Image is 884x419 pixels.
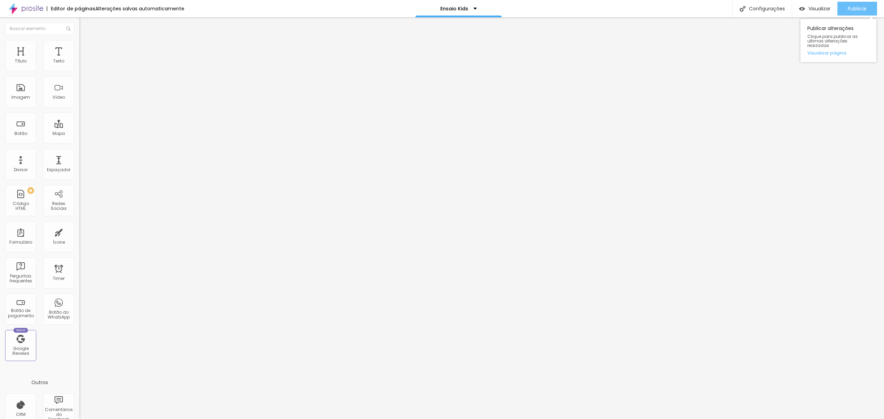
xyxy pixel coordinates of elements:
div: Novo [13,328,28,333]
div: Timer [53,276,65,281]
div: Título [15,59,27,64]
img: Icone [740,6,746,12]
div: Vídeo [52,95,65,100]
img: Icone [66,27,70,31]
a: Visualizar página [807,51,869,55]
p: Ensaio Kids [440,6,468,11]
div: CRM [16,412,26,417]
div: Botão do WhatsApp [45,310,72,320]
div: Editor de páginas [47,6,95,11]
div: Ícone [53,240,65,245]
button: Publicar [837,2,877,16]
input: Buscar elemento [5,22,74,35]
div: Imagem [11,95,30,100]
button: Visualizar [792,2,837,16]
div: Botão [15,131,27,136]
span: Publicar [848,6,867,11]
div: Alterações salvas automaticamente [95,6,184,11]
div: Redes Sociais [45,201,72,211]
div: Perguntas frequentes [7,274,34,284]
div: Google Reviews [7,346,34,356]
span: Clique para publicar as ultimas alterações reaizadas [807,34,869,48]
div: Código HTML [7,201,34,211]
div: Formulário [9,240,32,245]
div: Botão de pagamento [7,308,34,318]
div: Espaçador [47,167,70,172]
div: Texto [53,59,64,64]
img: view-1.svg [799,6,805,12]
div: Divisor [14,167,28,172]
div: Mapa [52,131,65,136]
span: Visualizar [808,6,830,11]
iframe: Editor [79,17,884,419]
div: Publicar alterações [800,19,876,62]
